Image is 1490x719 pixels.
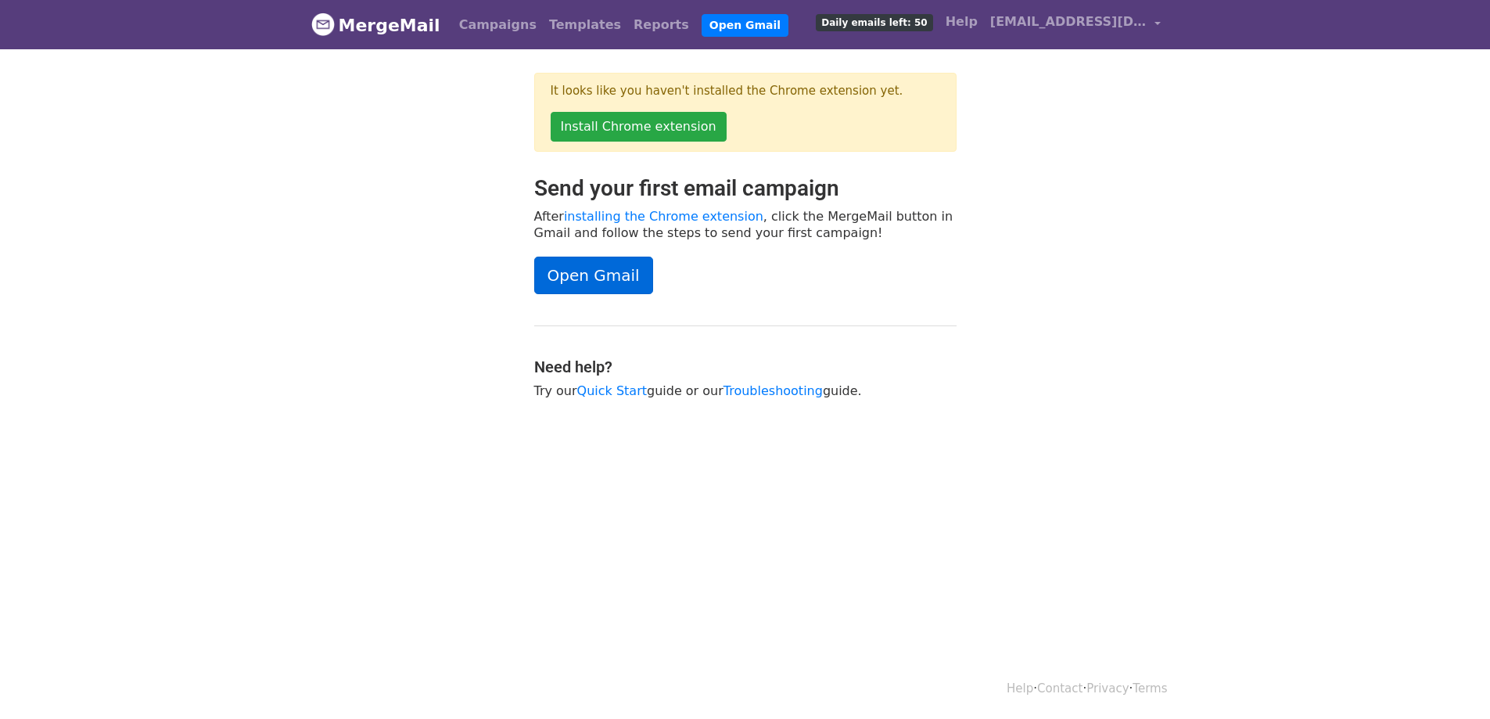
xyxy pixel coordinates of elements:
[939,6,984,38] a: Help
[816,14,932,31] span: Daily emails left: 50
[1007,681,1033,696] a: Help
[1086,681,1129,696] a: Privacy
[534,358,957,376] h4: Need help?
[534,257,653,294] a: Open Gmail
[534,383,957,399] p: Try our guide or our guide.
[577,383,647,398] a: Quick Start
[984,6,1167,43] a: [EMAIL_ADDRESS][DOMAIN_NAME]
[534,175,957,202] h2: Send your first email campaign
[1133,681,1167,696] a: Terms
[1412,644,1490,719] iframe: Chat Widget
[1037,681,1082,696] a: Contact
[702,14,788,37] a: Open Gmail
[551,83,940,99] p: It looks like you haven't installed the Chrome extension yet.
[564,209,763,224] a: installing the Chrome extension
[551,112,727,142] a: Install Chrome extension
[311,13,335,36] img: MergeMail logo
[990,13,1147,31] span: [EMAIL_ADDRESS][DOMAIN_NAME]
[311,9,440,41] a: MergeMail
[627,9,695,41] a: Reports
[453,9,543,41] a: Campaigns
[534,208,957,241] p: After , click the MergeMail button in Gmail and follow the steps to send your first campaign!
[723,383,823,398] a: Troubleshooting
[810,6,939,38] a: Daily emails left: 50
[1412,644,1490,719] div: Widget de chat
[543,9,627,41] a: Templates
